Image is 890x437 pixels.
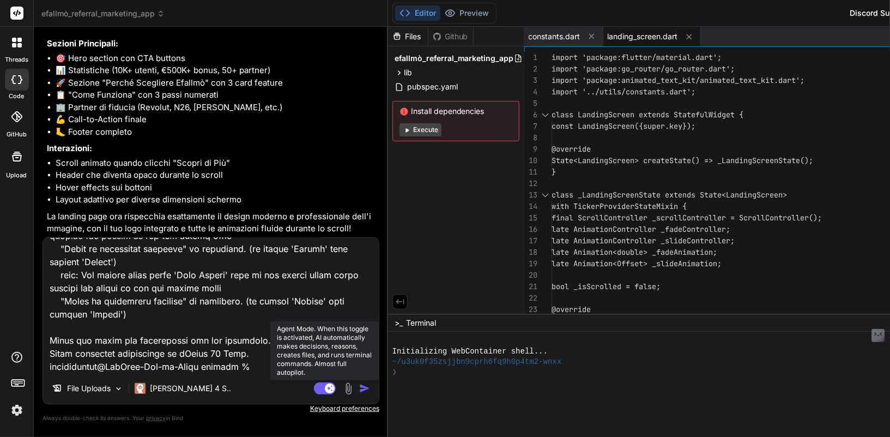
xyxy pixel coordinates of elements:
div: 21 [524,281,537,292]
div: 2 [524,63,537,75]
span: final ScrollController _scrollController = Scrol [552,213,761,223]
span: late Animation<double> _fadeAnimation; [552,247,717,257]
div: 3 [524,75,537,86]
img: Pick Models [114,384,123,393]
span: late AnimationController _slideController; [552,236,735,246]
span: pubspec.yaml [406,80,459,93]
p: [PERSON_NAME] 4 S.. [150,383,231,394]
span: @override [552,144,591,154]
div: 18 [524,247,537,258]
span: privacy [146,415,166,421]
li: Header che diventa opaco durante lo scroll [56,169,377,182]
img: attachment [342,382,355,395]
span: import 'package:go_router/go_router.dart'; [552,64,735,74]
label: threads [5,55,28,64]
button: Editor [395,5,440,21]
li: Layout adattivo per diverse dimensioni schermo [56,194,377,206]
button: Preview [440,5,494,21]
div: Github [428,31,473,42]
span: late AnimationController _fadeController; [552,224,730,234]
span: import 'package:flutter/material.dart'; [552,52,722,62]
span: } [552,167,556,177]
p: Keyboard preferences [43,404,379,413]
span: een> [770,190,787,200]
img: Claude 4 Sonnet [135,383,146,394]
label: Upload [7,171,27,180]
span: >_ [395,318,403,328]
div: 22 [524,292,537,304]
span: reenState(); [761,155,813,165]
span: efallmò_referral_marketing_app [395,53,514,64]
span: @override [552,304,591,314]
div: 6 [524,109,537,121]
span: const LandingScreen({super.key}); [552,121,695,131]
div: 15 [524,212,537,224]
span: ~/u3uk0f35zsjjbn9cprh6fq9h0p4tm2-wnxx [392,357,562,367]
div: 17 [524,235,537,247]
div: 23 [524,304,537,315]
div: Click to collapse the range. [538,109,553,121]
p: Always double-check its answers. Your in Bind [43,413,379,423]
span: Terminal [406,318,436,328]
div: 19 [524,258,537,270]
li: 🏢 Partner di fiducia (Revolut, N26, [PERSON_NAME], etc.) [56,101,377,114]
div: 7 [524,121,537,132]
span: bool _isScrolled = false; [552,282,661,291]
p: File Uploads [67,383,111,394]
div: 5 [524,98,537,109]
span: State<LandingScreen> createState() => _LandingSc [552,155,761,165]
span: constants.dart [529,31,580,42]
span: Initializing WebContainer shell... [392,346,548,357]
span: Install dependencies [399,106,512,117]
p: La landing page ora rispecchia esattamente il design moderno e professionale dell'immagine, con i... [47,211,377,235]
label: GitHub [7,130,27,139]
div: 11 [524,166,537,178]
span: efallmò_referral_marketing_app [41,8,165,19]
label: code [9,92,25,101]
li: Hover effects sui bottoni [56,182,377,194]
li: 🎯 Hero section con CTA buttons [56,52,377,65]
div: 12 [524,178,537,189]
span: lController(); [761,213,822,223]
li: 📊 Statistiche (10K+ utenti, €500K+ bonus, 50+ partner) [56,64,377,77]
span: import '../utils/constants.dart'; [552,87,695,97]
li: Scroll animato quando clicchi "Scopri di Più" [56,157,377,170]
span: class LandingScreen extends StatefulWidget { [552,110,743,119]
li: 💪 Call-to-Action finale [56,113,377,126]
span: lib [404,67,412,78]
div: 9 [524,143,537,155]
div: 4 [524,86,537,98]
li: 🦶 Footer completo [56,126,377,139]
span: import 'package:animated_text_kit/animated_text_ki [552,75,770,85]
span: with TickerProviderStateMixin { [552,201,687,211]
div: 13 [524,189,537,201]
div: 8 [524,132,537,143]
span: landing_screen.dart [608,31,678,42]
div: 1 [524,52,537,63]
img: icon [359,383,370,394]
textarea: ↳ --- loremipsum: DOLORSI: Ametc adi elits do eiusmodt incididu utlaboreetdo: { magnaali:eNI Admi... [43,238,379,373]
span: class _LandingScreenState extends State<LandingScr [552,190,770,200]
button: Agent Mode. When this toggle is activated, AI automatically makes decisions, reasons, creates fil... [312,382,338,395]
div: Click to collapse the range. [538,189,553,201]
strong: Sezioni Principali: [47,38,118,49]
div: 20 [524,270,537,281]
img: settings [8,401,26,420]
span: t.dart'; [770,75,804,85]
div: 14 [524,201,537,212]
strong: Interazioni: [47,143,92,153]
span: late Animation<Offset> _slideAnimation; [552,259,722,268]
li: 📋 "Come Funziona" con 3 passi numerati [56,89,377,101]
div: 10 [524,155,537,166]
div: 16 [524,224,537,235]
div: Files [388,31,428,42]
button: Execute [399,123,441,136]
li: 🚀 Sezione "Perché Scegliere Efallmò" con 3 card feature [56,77,377,89]
span: ❯ [392,367,397,378]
